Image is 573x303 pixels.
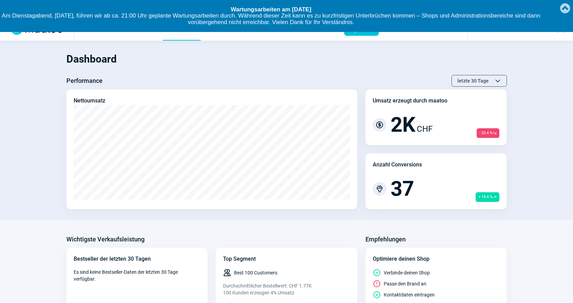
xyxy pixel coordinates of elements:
[477,128,499,138] span: - 25.4 %
[417,123,433,135] span: CHF
[74,255,201,263] div: Bestseller der letzten 30 Tagen
[384,291,435,298] span: Kontaktdaten eintragen
[66,75,103,86] h3: Performance
[74,97,105,105] div: Nettoumsatz
[365,234,406,245] h3: Empfehlungen
[373,255,500,263] div: Optimiere deinen Shop
[373,97,447,105] div: Umsatz erzeugt durch maatoo
[231,6,311,13] strong: Wartungsarbeiten am [DATE]
[66,234,145,245] h3: Wichtigste Verkaufsleistung
[223,255,350,263] div: Top Segment
[457,75,489,86] span: letzte 30 Tage
[391,178,414,199] span: 37
[74,269,201,282] span: Es sind keine Bestseller-Daten der letzten 30 Tage verfügbar.
[373,161,422,169] div: Anzahl Conversions
[2,12,540,25] span: Am Dienstagabend, [DATE], führen wir ab ca. 21:00 Uhr geplante Wartungsarbeiten durch. Während di...
[476,192,499,202] span: + 19.4 %
[384,269,430,276] span: Verbinde deinen Shop
[66,47,507,71] h1: Dashboard
[391,115,415,135] span: 2K
[234,269,277,276] span: Best 100 Customers
[223,282,350,296] div: Durchschnittlicher Bestellwert: CHF 1.77K 100 Kunden erzeugen 4% Umsatz
[384,280,426,287] span: Passe den Brand an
